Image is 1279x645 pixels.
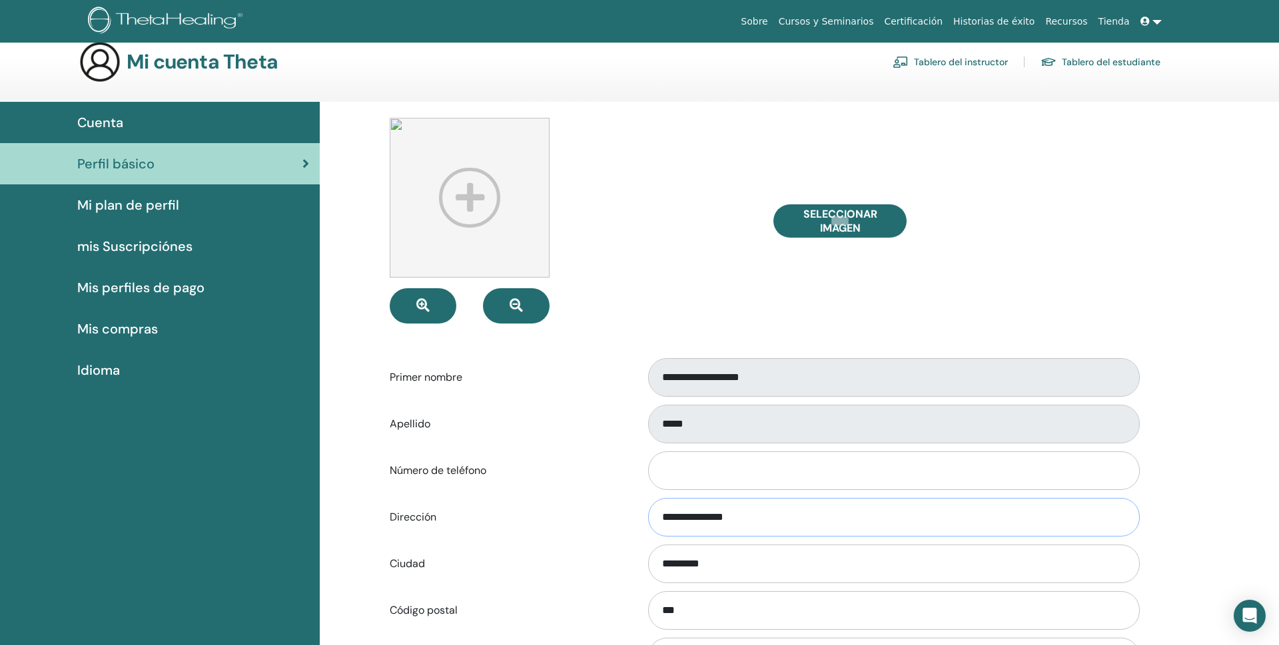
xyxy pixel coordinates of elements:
img: generic-user-icon.jpg [79,41,121,83]
a: Tablero del instructor [893,51,1008,73]
img: profile [390,118,550,278]
label: Dirección [380,505,636,530]
span: mis Suscripciónes [77,236,193,256]
a: Certificación [879,9,948,34]
label: Primer nombre [380,365,636,390]
a: Tablero del estudiante [1041,51,1160,73]
div: Open Intercom Messenger [1234,600,1266,632]
a: Recursos [1040,9,1092,34]
span: Mis compras [77,319,158,339]
a: Tienda [1093,9,1135,34]
label: Código postal [380,598,636,623]
h3: Mi cuenta Theta [127,50,278,74]
span: Seleccionar imagen [790,207,890,235]
img: logo.png [88,7,247,37]
a: Sobre [735,9,773,34]
a: Cursos y Seminarios [773,9,879,34]
label: Número de teléfono [380,458,636,483]
img: chalkboard-teacher.svg [893,56,909,68]
a: Historias de éxito [948,9,1040,34]
span: Mis perfiles de pago [77,278,205,298]
span: Cuenta [77,112,123,132]
span: Idioma [77,360,120,380]
input: Seleccionar imagen [831,216,849,226]
span: Mi plan de perfil [77,195,179,215]
label: Ciudad [380,551,636,576]
span: Perfil básico [77,154,155,174]
img: graduation-cap.svg [1041,57,1057,68]
label: Apellido [380,411,636,437]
